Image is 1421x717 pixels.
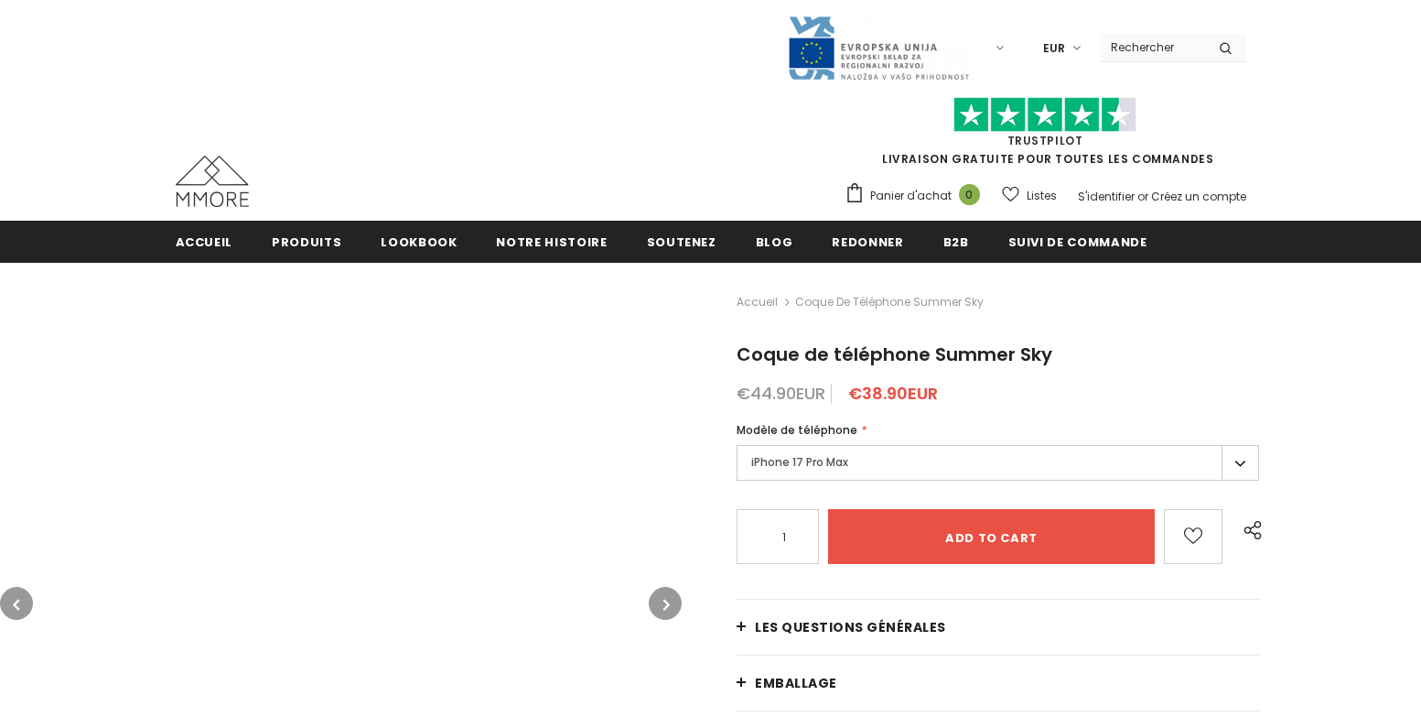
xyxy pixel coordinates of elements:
[272,234,341,251] span: Produits
[755,618,946,636] span: Les questions générales
[832,234,903,251] span: Redonner
[737,600,1259,655] a: Les questions générales
[943,221,969,262] a: B2B
[848,382,938,405] span: €38.90EUR
[381,234,457,251] span: Lookbook
[737,422,857,438] span: Modèle de téléphone
[1151,189,1246,204] a: Créez un compte
[1007,133,1083,148] a: TrustPilot
[756,221,793,262] a: Blog
[737,656,1259,711] a: EMBALLAGE
[795,291,984,313] span: Coque de téléphone Summer Sky
[755,674,837,692] span: EMBALLAGE
[832,221,903,262] a: Redonner
[496,234,607,251] span: Notre histoire
[1137,189,1148,204] span: or
[828,509,1154,564] input: Add to cart
[787,39,970,55] a: Javni Razpis
[845,105,1246,167] span: LIVRAISON GRATUITE POUR TOUTES LES COMMANDES
[1008,234,1147,251] span: Suivi de commande
[176,221,233,262] a: Accueil
[959,184,980,205] span: 0
[496,221,607,262] a: Notre histoire
[381,221,457,262] a: Lookbook
[176,156,249,207] img: Cas MMORE
[647,234,716,251] span: soutenez
[737,445,1259,481] label: iPhone 17 Pro Max
[787,15,970,81] img: Javni Razpis
[943,234,969,251] span: B2B
[647,221,716,262] a: soutenez
[737,291,778,313] a: Accueil
[1008,221,1147,262] a: Suivi de commande
[845,182,989,210] a: Panier d'achat 0
[176,234,233,251] span: Accueil
[1043,39,1065,58] span: EUR
[1078,189,1135,204] a: S'identifier
[737,382,825,405] span: €44.90EUR
[272,221,341,262] a: Produits
[1100,34,1205,60] input: Search Site
[756,234,793,251] span: Blog
[1027,187,1057,205] span: Listes
[870,187,952,205] span: Panier d'achat
[737,342,1052,367] span: Coque de téléphone Summer Sky
[953,97,1136,133] img: Faites confiance aux étoiles pilotes
[1002,179,1057,212] a: Listes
